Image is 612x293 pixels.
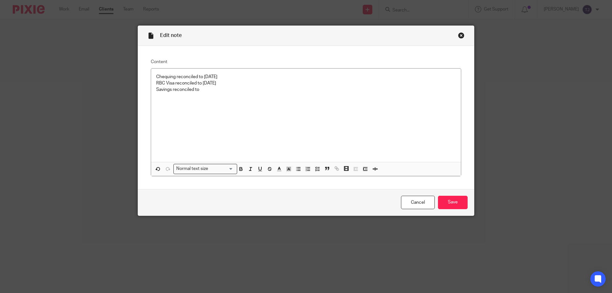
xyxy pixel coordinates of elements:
[156,80,456,86] p: RBC Visa reconciled to [DATE]
[151,59,461,65] label: Content
[175,165,210,172] span: Normal text size
[160,33,182,38] span: Edit note
[156,74,456,80] p: Chequing reconciled to [DATE]
[438,196,468,209] input: Save
[156,86,456,93] p: Savings reconciled to
[210,165,233,172] input: Search for option
[401,196,435,209] a: Cancel
[173,164,237,174] div: Search for option
[458,32,464,39] div: Close this dialog window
